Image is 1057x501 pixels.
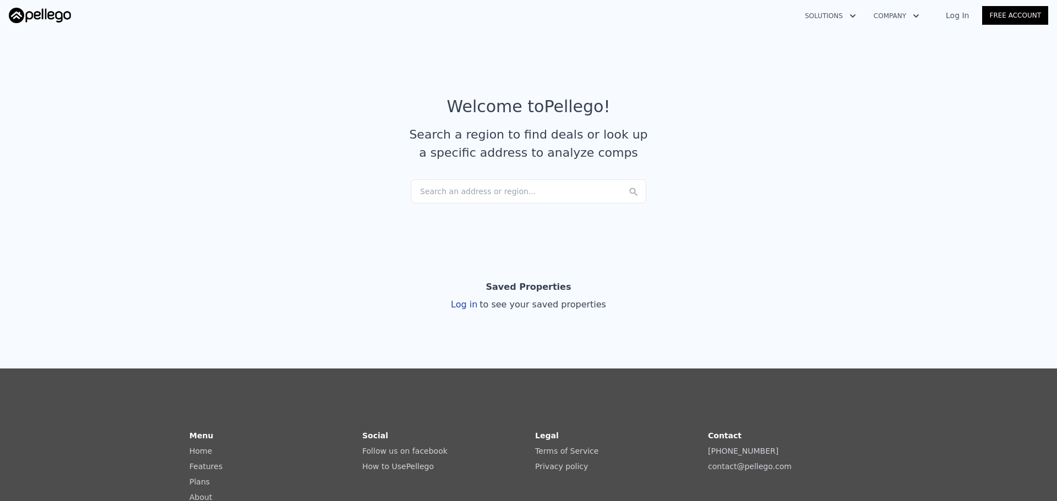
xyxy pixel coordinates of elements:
a: [PHONE_NUMBER] [708,447,778,455]
div: Welcome to Pellego ! [447,97,611,117]
div: Search an address or region... [411,179,646,203]
img: Pellego [9,8,71,23]
a: Home [189,447,212,455]
button: Company [865,6,928,26]
strong: Contact [708,431,742,440]
a: How to UsePellego [362,462,434,471]
div: Search a region to find deals or look up a specific address to analyze comps [405,125,652,162]
a: Log In [933,10,982,21]
button: Solutions [796,6,865,26]
div: Log in [451,298,606,311]
a: Privacy policy [535,462,588,471]
a: Plans [189,477,210,486]
strong: Menu [189,431,213,440]
strong: Legal [535,431,559,440]
a: contact@pellego.com [708,462,792,471]
a: Features [189,462,222,471]
strong: Social [362,431,388,440]
a: Follow us on facebook [362,447,448,455]
span: to see your saved properties [477,299,606,310]
a: Terms of Service [535,447,598,455]
div: Saved Properties [486,276,571,298]
a: Free Account [982,6,1048,25]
